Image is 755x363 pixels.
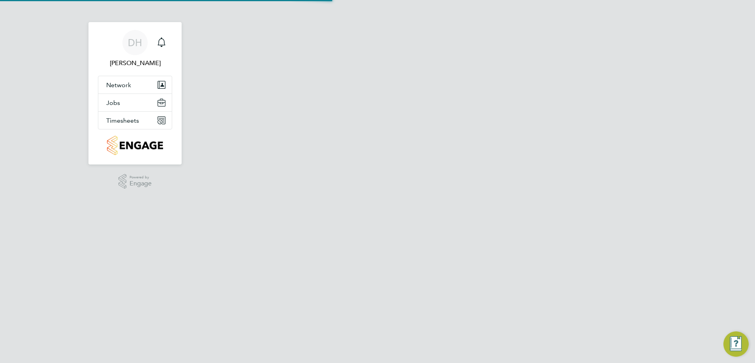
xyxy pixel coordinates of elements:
button: Engage Resource Center [723,331,749,357]
button: Network [98,76,172,94]
a: Go to home page [98,136,172,155]
a: Powered byEngage [118,174,152,189]
button: Jobs [98,94,172,111]
img: countryside-properties-logo-retina.png [107,136,163,155]
span: Powered by [130,174,152,181]
span: Darren Humphrey [98,58,172,68]
span: DH [128,37,142,48]
nav: Main navigation [88,22,182,165]
button: Timesheets [98,112,172,129]
span: Jobs [106,99,120,107]
a: DH[PERSON_NAME] [98,30,172,68]
span: Timesheets [106,117,139,124]
span: Engage [130,180,152,187]
span: Network [106,81,131,89]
